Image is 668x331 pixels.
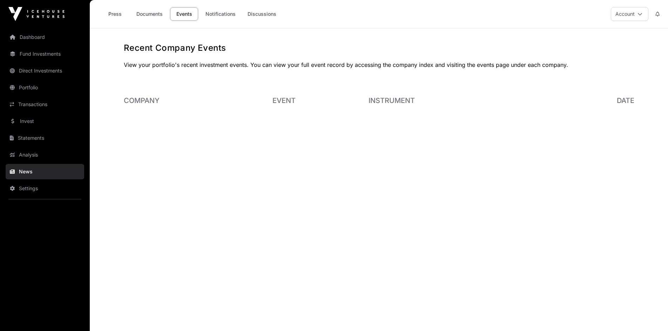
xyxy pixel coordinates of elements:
button: Account [611,7,648,21]
iframe: Chat Widget [633,297,668,331]
a: Portfolio [6,80,84,95]
a: Discussions [243,7,281,21]
th: Date [561,91,634,110]
a: Settings [6,181,84,196]
h1: Recent Company Events [124,42,634,54]
a: Analysis [6,147,84,163]
th: Event [272,91,369,110]
th: Company [124,91,272,110]
a: Press [101,7,129,21]
a: Statements [6,130,84,146]
img: Icehouse Ventures Logo [8,7,65,21]
a: Dashboard [6,29,84,45]
a: Direct Investments [6,63,84,78]
a: Transactions [6,97,84,112]
a: Fund Investments [6,46,84,62]
th: Instrument [369,91,561,110]
a: News [6,164,84,179]
a: Events [170,7,198,21]
a: Invest [6,113,84,129]
a: Documents [132,7,167,21]
a: Notifications [201,7,240,21]
p: View your portfolio's recent investment events. You can view your full event record by accessing ... [124,61,634,69]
